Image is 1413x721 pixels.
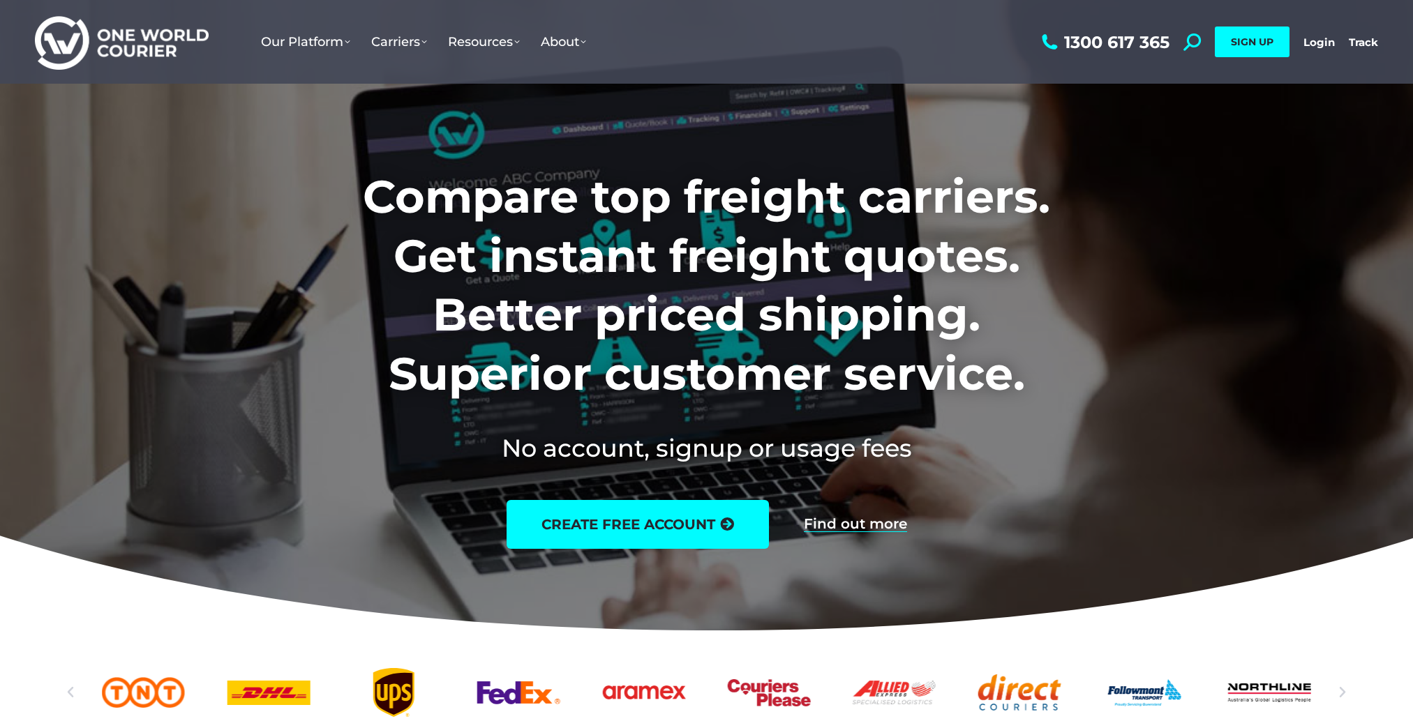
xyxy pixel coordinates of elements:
span: Our Platform [261,34,350,50]
div: 11 / 25 [1228,668,1311,717]
a: Couriers Please logo [728,668,811,717]
img: One World Courier [35,14,209,70]
a: Track [1349,36,1378,49]
a: Followmont transoirt web logo [1103,668,1186,717]
div: 6 / 25 [602,668,685,717]
a: Direct Couriers logo [978,668,1061,717]
a: create free account [507,500,769,549]
a: FedEx logo [477,668,560,717]
h1: Compare top freight carriers. Get instant freight quotes. Better priced shipping. Superior custom... [271,167,1142,403]
div: 8 / 25 [853,668,936,717]
div: 4 / 25 [352,668,435,717]
span: About [541,34,586,50]
a: Allied Express logo [853,668,936,717]
a: Northline logo [1228,668,1311,717]
span: SIGN UP [1231,36,1273,48]
div: 9 / 25 [978,668,1061,717]
a: TNT logo Australian freight company [102,668,185,717]
a: About [530,20,597,63]
a: Our Platform [251,20,361,63]
a: Aramex_logo [602,668,685,717]
a: Carriers [361,20,438,63]
div: 10 / 25 [1103,668,1186,717]
div: Slides [102,668,1311,717]
div: 2 / 25 [102,668,185,717]
h2: No account, signup or usage fees [271,431,1142,465]
div: 5 / 25 [477,668,560,717]
span: Carriers [371,34,427,50]
span: Resources [448,34,520,50]
a: SIGN UP [1215,26,1289,57]
div: 7 / 25 [728,668,811,717]
a: Find out more [804,517,907,532]
a: DHl logo [227,668,310,717]
a: UPS logo [352,668,435,717]
a: 1300 617 365 [1038,33,1169,51]
a: Resources [438,20,530,63]
div: 3 / 25 [227,668,310,717]
a: Login [1303,36,1335,49]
